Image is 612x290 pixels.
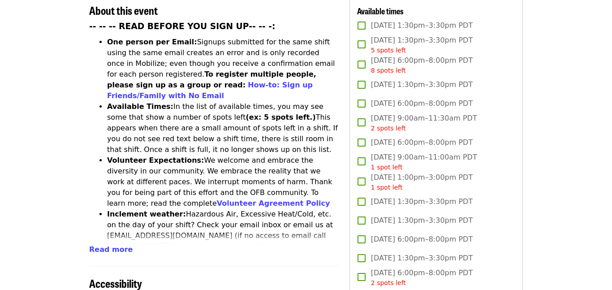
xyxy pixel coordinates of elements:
[371,215,473,226] span: [DATE] 1:30pm–3:30pm PDT
[107,37,339,101] li: Signups submitted for the same shift using the same email creates an error and is only recorded o...
[371,268,473,288] span: [DATE] 6:00pm–8:00pm PDT
[107,102,173,111] strong: Available Times:
[371,196,473,207] span: [DATE] 1:30pm–3:30pm PDT
[89,245,133,254] span: Read more
[371,152,477,172] span: [DATE] 9:00am–11:00am PDT
[89,244,133,255] button: Read more
[371,279,406,286] span: 2 spots left
[371,234,473,245] span: [DATE] 6:00pm–8:00pm PDT
[371,55,473,75] span: [DATE] 6:00pm–8:00pm PDT
[371,184,403,191] span: 1 spot left
[89,2,158,18] span: About this event
[371,35,473,55] span: [DATE] 1:30pm–3:30pm PDT
[371,172,473,192] span: [DATE] 1:00pm–3:00pm PDT
[371,79,473,90] span: [DATE] 1:30pm–3:30pm PDT
[246,113,315,121] strong: (ex: 5 spots left.)
[371,67,406,74] span: 8 spots left
[371,137,473,148] span: [DATE] 6:00pm–8:00pm PDT
[107,81,313,100] a: How-to: Sign up Friends/Family with No Email
[371,125,406,132] span: 2 spots left
[107,156,204,164] strong: Volunteer Expectations:
[107,38,197,46] strong: One person per Email:
[107,70,316,89] strong: To register multiple people, please sign up as a group or read:
[107,210,186,218] strong: Inclement weather:
[371,20,473,31] span: [DATE] 1:30pm–3:30pm PDT
[371,113,477,133] span: [DATE] 9:00am–11:30am PDT
[107,155,339,209] li: We welcome and embrace the diversity in our community. We embrace the reality that we work at dif...
[107,101,339,155] li: In the list of available times, you may see some that show a number of spots left This appears wh...
[371,164,403,171] span: 1 spot left
[371,98,473,109] span: [DATE] 6:00pm–8:00pm PDT
[371,253,473,264] span: [DATE] 1:30pm–3:30pm PDT
[89,22,276,31] strong: -- -- -- READ BEFORE YOU SIGN UP-- -- -:
[371,47,406,54] span: 5 spots left
[357,5,404,17] span: Available times
[217,199,330,208] a: Volunteer Agreement Policy
[107,209,339,263] li: Hazardous Air, Excessive Heat/Cold, etc. on the day of your shift? Check your email inbox or emai...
